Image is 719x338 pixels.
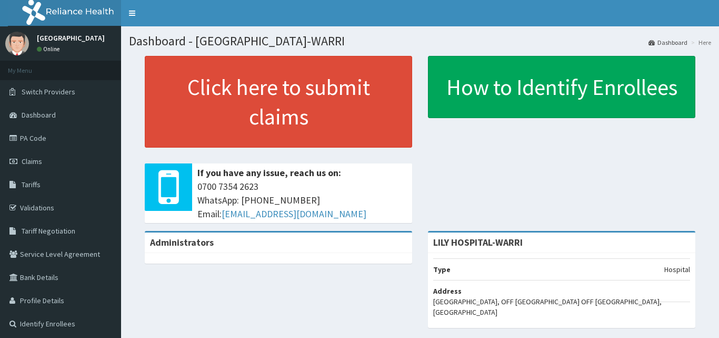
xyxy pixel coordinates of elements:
span: Switch Providers [22,87,75,96]
img: User Image [5,32,29,55]
b: If you have any issue, reach us on: [197,167,341,179]
h1: Dashboard - [GEOGRAPHIC_DATA]-WARRI [129,34,711,48]
span: Claims [22,157,42,166]
strong: LILY HOSPITAL-WARRI [433,236,523,248]
p: Hospital [664,264,690,275]
b: Address [433,286,462,296]
b: Type [433,265,451,274]
a: [EMAIL_ADDRESS][DOMAIN_NAME] [222,208,366,220]
span: Tariff Negotiation [22,226,75,236]
p: [GEOGRAPHIC_DATA], OFF [GEOGRAPHIC_DATA] OFF [GEOGRAPHIC_DATA], [GEOGRAPHIC_DATA] [433,296,690,317]
p: [GEOGRAPHIC_DATA] [37,34,105,42]
a: Online [37,45,62,53]
b: Administrators [150,236,214,248]
a: Dashboard [648,38,687,47]
li: Here [688,38,711,47]
span: 0700 7354 2623 WhatsApp: [PHONE_NUMBER] Email: [197,180,407,220]
a: How to Identify Enrollees [428,56,695,118]
span: Dashboard [22,110,56,120]
span: Tariffs [22,180,41,189]
a: Click here to submit claims [145,56,412,148]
